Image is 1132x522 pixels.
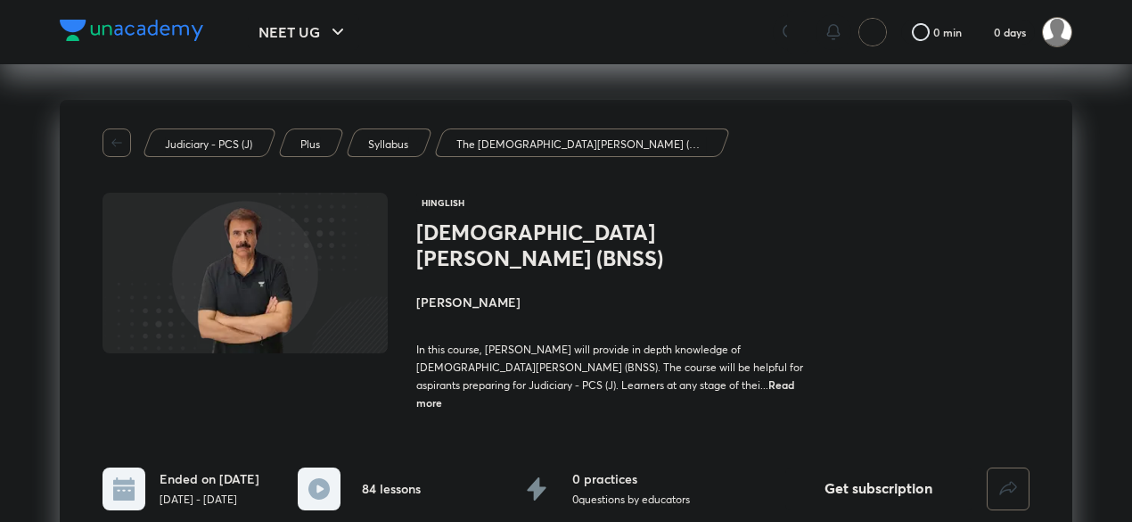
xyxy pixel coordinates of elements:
img: Alan Pail.M [1042,17,1072,47]
a: Syllabus [365,137,412,153]
h1: [DEMOGRAPHIC_DATA][PERSON_NAME] (BNSS) [416,220,708,271]
p: 0 questions by educators [572,492,690,508]
a: Plus [298,137,324,153]
h4: [PERSON_NAME] [416,293,816,311]
a: The [DEMOGRAPHIC_DATA][PERSON_NAME] (BNSS) 2023 [454,137,710,153]
img: Thumbnail [100,191,390,355]
button: Get subscription [785,468,972,510]
button: NEET UG [248,14,359,50]
h6: 0 practices [572,469,690,488]
p: Judiciary - PCS (J) [165,137,252,153]
p: Syllabus [368,137,408,153]
span: In this course, [PERSON_NAME] will provide in depth knowledge of [DEMOGRAPHIC_DATA][PERSON_NAME] ... [416,343,803,392]
button: false [987,468,1029,510]
img: avatar [865,24,881,40]
h6: Ended on [DATE] [160,469,259,488]
h6: 84 lessons [362,479,421,498]
img: streak [972,23,990,41]
a: Company Logo [60,20,203,46]
button: avatar [858,18,887,46]
p: [DATE] - [DATE] [160,492,259,508]
span: Read more [416,377,794,410]
p: The [DEMOGRAPHIC_DATA][PERSON_NAME] (BNSS) 2023 [456,137,706,153]
p: Plus [300,137,320,153]
a: Judiciary - PCS (J) [162,137,256,153]
span: Hinglish [416,193,470,212]
img: Company Logo [60,20,203,41]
